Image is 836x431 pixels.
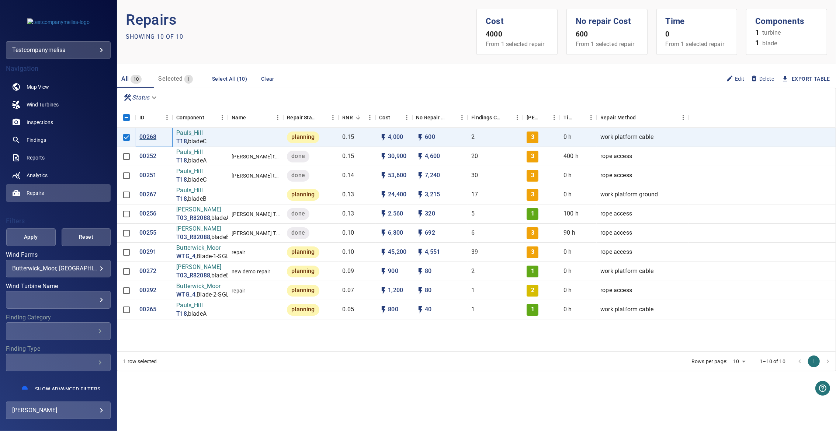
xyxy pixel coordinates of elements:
button: Menu [217,112,228,123]
span: done [287,171,309,180]
button: Apply [6,228,56,246]
p: rope access [600,286,632,295]
p: T03_R82088 [176,214,210,222]
div: 1 row selected [123,358,157,365]
a: T18 [176,176,187,184]
button: Sort [636,112,646,123]
p: 7,240 [425,171,440,180]
span: From 1 selected repair [486,41,544,48]
div: Repair Status [287,107,317,128]
p: Rows per page: [691,358,727,365]
p: 692 [425,229,435,237]
label: Finding Category [6,315,111,320]
div: testcompanymelisa [6,41,111,59]
div: Findings Count [471,107,502,128]
div: Butterwick_Moor, [GEOGRAPHIC_DATA], [GEOGRAPHIC_DATA], Freasdail_Windfarm, [GEOGRAPHIC_DATA], [GE... [12,265,104,272]
div: Repair Method [600,107,636,128]
p: 100 h [563,210,579,218]
span: Selected [158,75,183,82]
span: planning [287,286,319,295]
label: Wind Farms [6,252,111,258]
a: T03_R82088 [176,233,210,242]
p: work platform cable [600,133,653,141]
p: 1 [755,28,759,38]
a: findings noActive [6,131,111,149]
p: 1 [471,305,475,314]
svg: Auto impact [416,286,425,295]
p: [PERSON_NAME] [176,263,256,271]
svg: Auto impact [416,229,425,238]
a: T18 [176,310,187,318]
svg: Auto impact [416,305,425,314]
nav: pagination navigation [793,355,835,367]
p: 0.10 [342,229,354,237]
p: , Blade-1-SGL-0883 [195,252,244,261]
p: 2,560 [388,210,403,218]
p: 40 [425,305,431,314]
div: repair [232,287,245,294]
p: 00256 [139,210,156,218]
p: 1 [755,38,759,49]
p: 00265 [139,305,156,314]
span: planning [287,248,319,256]
div: Repair Now Ratio: The ratio of the additional incurred cost of repair in 1 year and the cost of r... [342,107,353,128]
button: Menu [327,112,339,123]
div: Paul hill test [232,172,280,179]
div: Wind Turbine Name [6,291,111,309]
p: 0 h [563,133,572,141]
p: [PERSON_NAME] [176,225,256,233]
p: 0.15 [342,152,354,161]
h1: Cost [486,9,548,28]
p: 0 h [563,305,572,314]
p: , bladeB [187,195,207,203]
p: 30,900 [388,152,406,161]
p: , bladeA [187,310,207,318]
p: 0.07 [342,286,354,295]
button: Reset [62,228,111,246]
p: , bladeC [187,137,207,146]
a: T18 [176,137,187,146]
a: 00255 [139,229,156,237]
a: inspections noActive [6,113,111,131]
a: 00268 [139,133,156,141]
p: rope access [600,229,632,237]
p: work platform cable [600,267,653,276]
svg: Auto impact [416,248,425,257]
svg: Auto cost [379,286,388,295]
p: 4,551 [425,248,440,256]
div: Finding Type [6,354,111,371]
a: windturbines noActive [6,96,111,113]
p: 2 [531,286,534,295]
a: 00251 [139,171,156,180]
div: Repair Status [283,107,339,128]
em: Status [132,94,149,101]
svg: Auto impact [416,267,425,276]
div: testcompanymelisa [12,44,104,56]
div: Lochhead T03 R82088 [232,210,280,218]
p: , bladeC [187,176,207,184]
p: 0.14 [342,171,354,180]
button: Sort [390,112,400,123]
p: 1 [531,210,534,218]
button: Menu [678,112,689,123]
svg: Auto cost [379,152,388,161]
p: 1–10 of 10 [760,358,786,365]
button: Sort [502,112,512,123]
button: Sort [246,112,256,123]
p: rope access [600,248,632,256]
button: Sort [145,112,155,123]
span: Repairs [27,189,44,197]
p: 45,200 [388,248,406,256]
p: 600 [576,29,638,40]
a: analytics noActive [6,167,111,184]
p: 00291 [139,248,156,256]
span: planning [287,190,319,199]
svg: Auto cost [379,229,388,238]
a: Export Table [792,74,830,84]
p: WTG_4 [176,252,195,261]
a: 00252 [139,152,156,161]
a: T18 [176,157,187,165]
